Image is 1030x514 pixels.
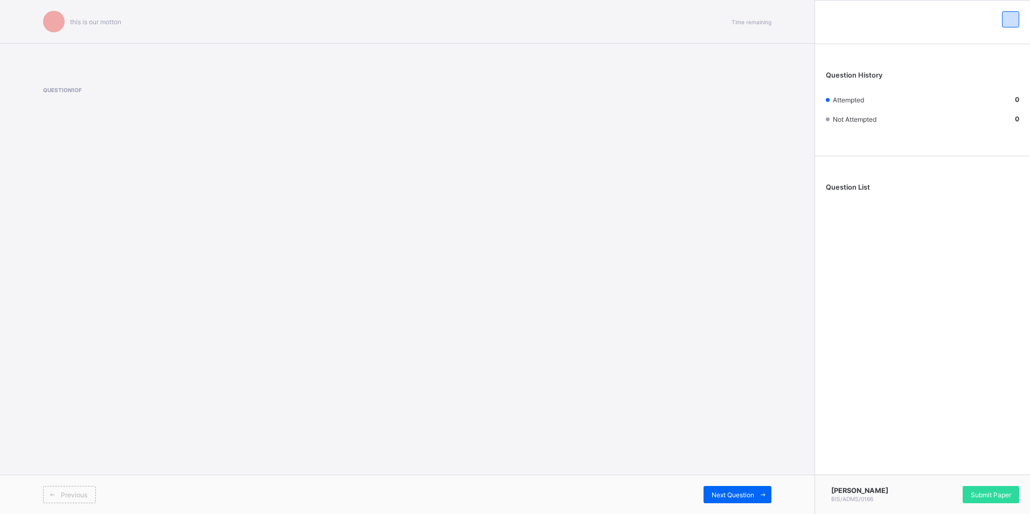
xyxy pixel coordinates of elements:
span: Previous [61,491,87,499]
b: 0 [1015,95,1019,103]
span: [PERSON_NAME] [831,487,888,495]
span: this is our motton [70,18,121,26]
span: Attempted [833,96,864,104]
span: Not Attempted [833,115,876,123]
b: 0 [1015,115,1019,123]
span: BIS/ADMS/0166 [831,496,873,502]
span: Question List [826,183,870,191]
span: Question History [826,71,882,79]
span: Next Question [712,491,754,499]
span: Question 1 of [43,87,497,93]
span: Time remaining [732,19,771,25]
span: Submit Paper [971,491,1011,499]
